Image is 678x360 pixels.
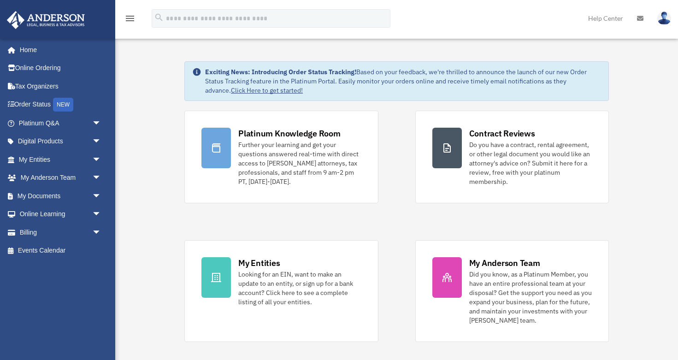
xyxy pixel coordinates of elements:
[6,95,115,114] a: Order StatusNEW
[92,187,111,206] span: arrow_drop_down
[469,128,535,139] div: Contract Reviews
[238,257,280,269] div: My Entities
[6,41,111,59] a: Home
[415,111,609,203] a: Contract Reviews Do you have a contract, rental agreement, or other legal document you would like...
[238,270,361,307] div: Looking for an EIN, want to make an update to an entity, or sign up for a bank account? Click her...
[469,257,540,269] div: My Anderson Team
[6,59,115,77] a: Online Ordering
[53,98,73,112] div: NEW
[6,169,115,187] a: My Anderson Teamarrow_drop_down
[469,140,592,186] div: Do you have a contract, rental agreement, or other legal document you would like an attorney's ad...
[205,67,601,95] div: Based on your feedback, we're thrilled to announce the launch of our new Order Status Tracking fe...
[6,132,115,151] a: Digital Productsarrow_drop_down
[154,12,164,23] i: search
[415,240,609,342] a: My Anderson Team Did you know, as a Platinum Member, you have an entire professional team at your...
[238,128,341,139] div: Platinum Knowledge Room
[92,169,111,188] span: arrow_drop_down
[4,11,88,29] img: Anderson Advisors Platinum Portal
[231,86,303,94] a: Click Here to get started!
[124,16,136,24] a: menu
[6,77,115,95] a: Tax Organizers
[6,150,115,169] a: My Entitiesarrow_drop_down
[92,223,111,242] span: arrow_drop_down
[92,205,111,224] span: arrow_drop_down
[6,205,115,224] a: Online Learningarrow_drop_down
[92,132,111,151] span: arrow_drop_down
[184,111,378,203] a: Platinum Knowledge Room Further your learning and get your questions answered real-time with dire...
[6,223,115,242] a: Billingarrow_drop_down
[6,114,115,132] a: Platinum Q&Aarrow_drop_down
[205,68,356,76] strong: Exciting News: Introducing Order Status Tracking!
[124,13,136,24] i: menu
[469,270,592,325] div: Did you know, as a Platinum Member, you have an entire professional team at your disposal? Get th...
[238,140,361,186] div: Further your learning and get your questions answered real-time with direct access to [PERSON_NAM...
[184,240,378,342] a: My Entities Looking for an EIN, want to make an update to an entity, or sign up for a bank accoun...
[92,150,111,169] span: arrow_drop_down
[6,242,115,260] a: Events Calendar
[92,114,111,133] span: arrow_drop_down
[6,187,115,205] a: My Documentsarrow_drop_down
[657,12,671,25] img: User Pic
